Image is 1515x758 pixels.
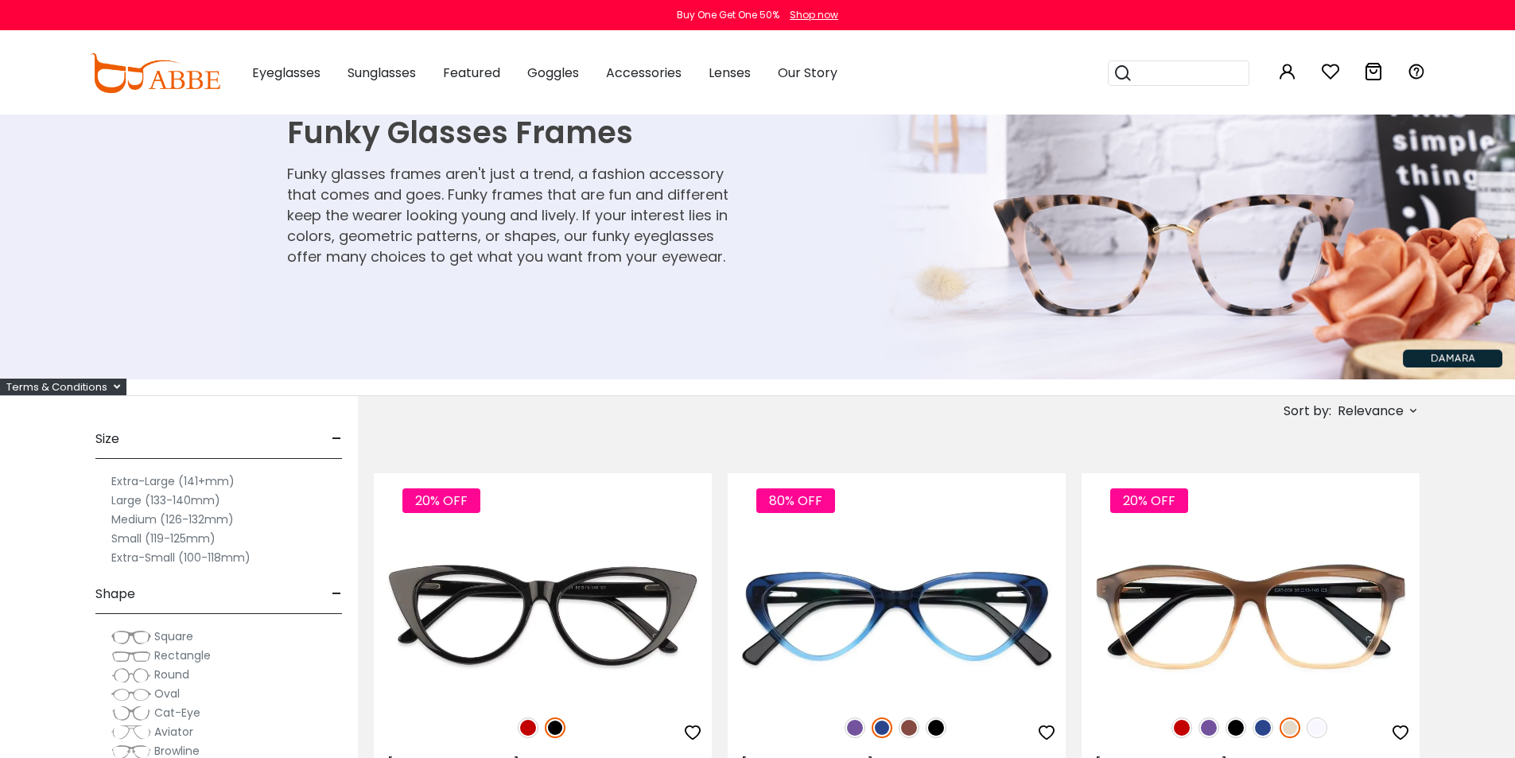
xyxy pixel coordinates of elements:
span: Square [154,628,193,644]
span: - [332,575,342,613]
img: Red [1171,717,1192,738]
span: Oval [154,686,180,702]
img: Black [545,717,565,738]
img: Rectangle.png [111,648,151,664]
span: Round [154,667,189,682]
img: Funky Glasses Frames [243,115,1515,379]
span: Cat-Eye [154,705,200,721]
label: Extra-Small (100-118mm) [111,548,251,567]
span: Relevance [1338,397,1404,426]
img: Cream [1280,717,1300,738]
a: Shop now [782,8,838,21]
img: Purple [845,717,865,738]
img: abbeglasses.com [90,53,220,93]
span: Sort by: [1284,402,1331,420]
span: - [332,420,342,458]
span: 20% OFF [402,488,480,513]
span: Size [95,420,119,458]
img: Brown [899,717,919,738]
div: Shop now [790,8,838,22]
span: Aviator [154,724,193,740]
img: Translucent [1307,717,1327,738]
span: Featured [443,64,500,82]
span: Eyeglasses [252,64,320,82]
img: Blue Hannah - Acetate ,Universal Bridge Fit [728,531,1066,700]
img: Blue [872,717,892,738]
span: 20% OFF [1110,488,1188,513]
span: Our Story [778,64,837,82]
label: Extra-Large (141+mm) [111,472,235,491]
img: Cream Sonia - Acetate ,Eyeglasses [1082,531,1420,700]
span: Sunglasses [348,64,416,82]
span: Lenses [709,64,751,82]
img: Oval.png [111,686,151,702]
div: Buy One Get One 50% [677,8,779,22]
p: Funky glasses frames aren't just a trend, a fashion accessory that comes and goes. Funky frames t... [287,164,745,267]
label: Small (119-125mm) [111,529,216,548]
img: Round.png [111,667,151,683]
span: Shape [95,575,135,613]
span: Accessories [606,64,682,82]
img: Purple [1198,717,1219,738]
img: Black Nora - Acetate ,Universal Bridge Fit [374,531,712,700]
label: Medium (126-132mm) [111,510,234,529]
span: Rectangle [154,647,211,663]
img: Black [1226,717,1246,738]
img: Cat-Eye.png [111,706,151,721]
label: Large (133-140mm) [111,491,220,510]
img: Square.png [111,629,151,645]
img: Red [518,717,538,738]
img: Blue [1253,717,1273,738]
span: 80% OFF [756,488,835,513]
h1: Funky Glasses Frames [287,115,745,151]
img: Aviator.png [111,725,151,741]
span: Goggles [527,64,579,82]
img: Black [926,717,946,738]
